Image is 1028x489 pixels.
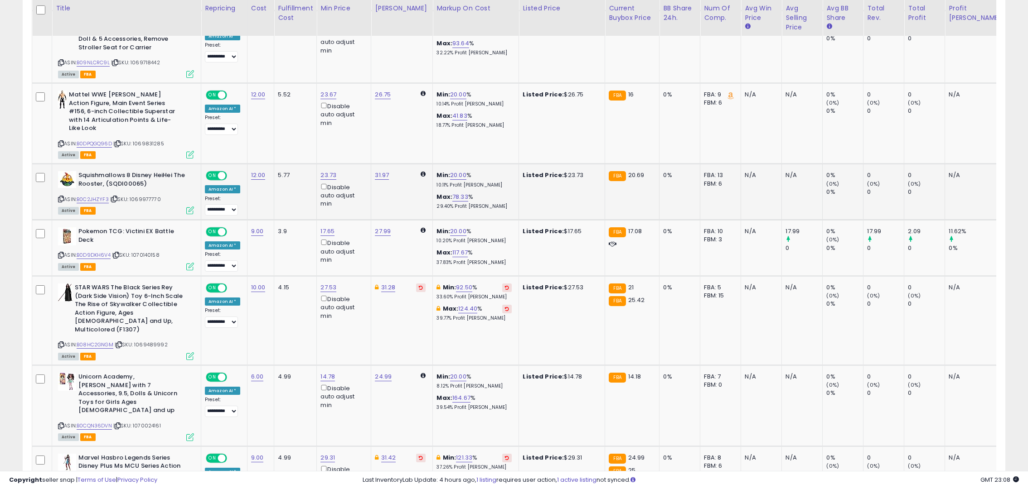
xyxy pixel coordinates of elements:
small: Avg Win Price. [745,23,750,31]
div: 0 [908,373,945,381]
a: B09NLCRC9L [77,59,110,67]
small: (0%) [826,381,839,388]
div: 0 [867,107,904,115]
span: 14.18 [628,372,641,381]
a: 124.40 [458,304,477,313]
b: Listed Price: [523,171,564,179]
div: FBA: 10 [704,227,734,235]
a: 6.00 [251,372,264,381]
b: Min: [443,283,456,292]
div: 0 [908,283,945,292]
div: % [436,373,512,389]
a: 24.99 [375,372,392,381]
div: Min Price [320,4,367,13]
a: 121.33 [456,453,472,462]
small: (0%) [826,180,839,187]
b: Squishmallows 8 Disney HeiHei The Rooster, (SQDI00065) [78,171,189,190]
a: 20.00 [450,372,466,381]
div: 0 [908,244,945,252]
a: 78.33 [452,192,468,201]
div: FBM: 6 [704,99,734,107]
div: N/A [786,373,815,381]
small: (0%) [867,180,880,187]
div: FBA: 9 [704,91,734,99]
div: 17.99 [867,227,904,235]
b: Listed Price: [523,283,564,292]
b: Pokemon TCG: Victini EX Battle Deck [78,227,189,246]
div: % [436,193,512,210]
b: Listed Price: [523,90,564,99]
div: 0 [867,373,904,381]
div: N/A [786,171,815,179]
div: 0 [867,188,904,196]
div: 0% [826,244,863,252]
div: 0 [867,91,904,99]
div: Disable auto adjust min [320,182,364,208]
div: FBA: 13 [704,171,734,179]
div: N/A [745,91,775,99]
div: 0 [908,91,945,99]
a: 9.00 [251,453,264,462]
div: Num of Comp. [704,4,737,23]
div: N/A [949,171,999,179]
div: N/A [786,91,815,99]
div: ASIN: [58,18,194,77]
div: 2.09 [908,227,945,235]
div: 0 [786,244,822,252]
div: BB Share 24h. [663,4,696,23]
div: % [436,394,512,411]
small: FBA [609,283,626,293]
span: OFF [226,284,240,292]
div: Disable auto adjust min [320,383,364,409]
div: Markup on Cost [436,4,515,13]
div: Fulfillment Cost [278,4,313,23]
div: Profit [PERSON_NAME] [949,4,1003,23]
div: $17.65 [523,227,598,235]
div: Current Buybox Price [609,4,655,23]
div: FBM: 6 [704,180,734,188]
span: All listings currently available for purchase on Amazon [58,263,79,271]
img: 41MZKDI9UQL._SL40_.jpg [58,227,76,245]
span: 17.08 [628,227,642,235]
span: ON [207,374,218,381]
p: 32.22% Profit [PERSON_NAME] [436,50,512,56]
span: FBA [80,71,96,78]
small: (0%) [826,236,839,243]
span: All listings currently available for purchase on Amazon [58,151,79,159]
div: Title [56,4,197,13]
span: ON [207,228,218,236]
div: 0% [949,244,1006,252]
div: 11.62% [949,227,1006,235]
span: ON [207,91,218,99]
p: 18.77% Profit [PERSON_NAME] [436,122,512,129]
b: Max: [436,192,452,201]
b: Max: [443,304,459,313]
b: Min: [436,372,450,381]
a: B0C2JHZYF3 [77,196,109,203]
div: 0 [908,188,945,196]
a: B08HC2GNGM [77,341,113,349]
div: Avg Win Price [745,4,778,23]
div: 0% [663,454,693,462]
a: 1 active listing [557,475,596,484]
p: 37.83% Profit [PERSON_NAME] [436,259,512,266]
small: (0%) [826,292,839,299]
a: 117.67 [452,248,468,257]
div: 0 [867,244,904,252]
a: 10.00 [251,283,266,292]
img: 41CacyTVHtL._SL40_.jpg [58,171,76,188]
span: OFF [226,374,240,381]
div: FBM: 6 [704,462,734,470]
span: FBA [80,353,96,360]
img: 414vxWUWfAL._SL40_.jpg [58,283,73,302]
div: Disable auto adjust min [320,294,364,320]
div: N/A [786,283,815,292]
small: (0%) [908,99,921,106]
a: 1 listing [476,475,496,484]
div: ASIN: [58,91,194,158]
div: 4.99 [278,454,310,462]
b: Listed Price: [523,227,564,235]
div: 0 [867,300,904,308]
div: 0 [867,34,904,43]
div: N/A [949,91,999,99]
